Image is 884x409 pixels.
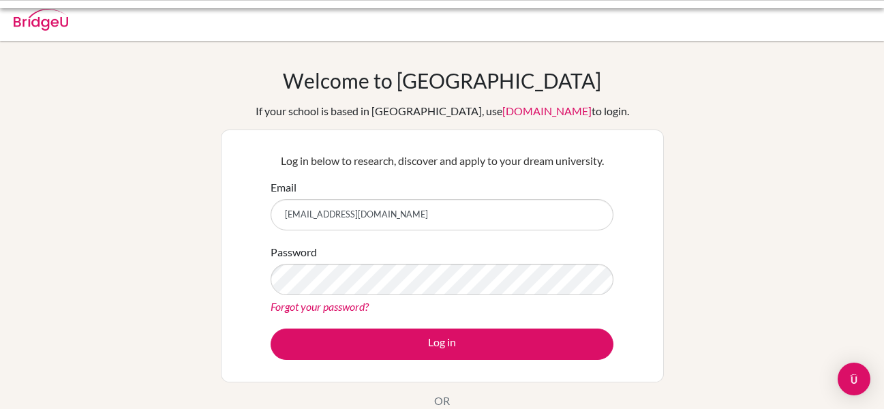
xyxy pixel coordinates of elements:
div: If your school is based in [GEOGRAPHIC_DATA], use to login. [256,103,629,119]
div: Open Intercom Messenger [838,363,870,395]
img: Bridge-U [14,9,68,31]
a: [DOMAIN_NAME] [502,104,592,117]
a: Forgot your password? [271,300,369,313]
label: Password [271,244,317,260]
label: Email [271,179,296,196]
p: Log in below to research, discover and apply to your dream university. [271,153,613,169]
button: Log in [271,329,613,360]
p: OR [434,393,450,409]
h1: Welcome to [GEOGRAPHIC_DATA] [283,68,601,93]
